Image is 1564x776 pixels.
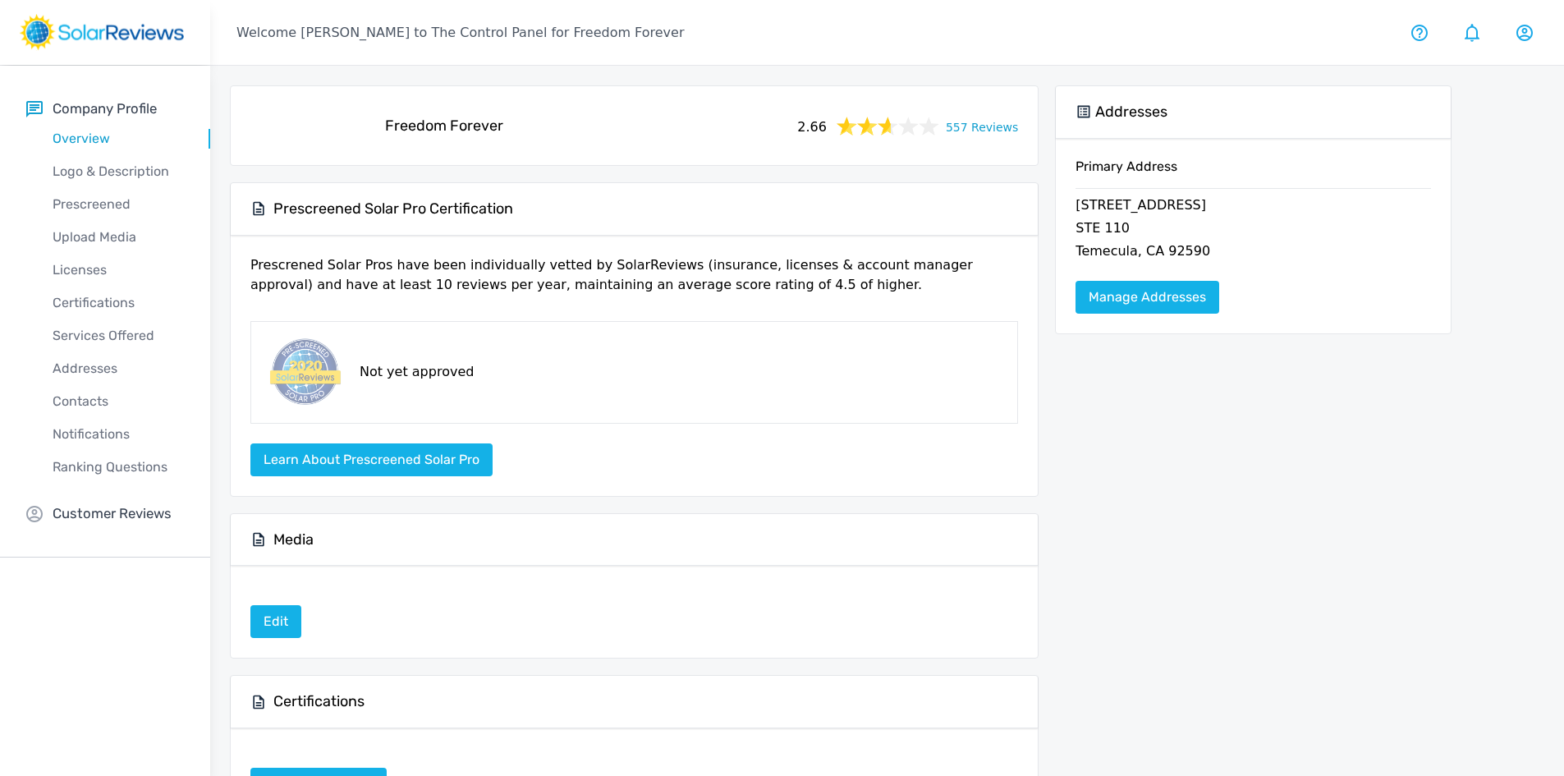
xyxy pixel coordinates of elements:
p: Services Offered [26,326,210,346]
a: Services Offered [26,319,210,352]
p: STE 110 [1076,218,1431,241]
p: Not yet approved [360,362,474,382]
h5: Media [273,530,314,549]
p: [STREET_ADDRESS] [1076,195,1431,218]
h6: Primary Address [1076,158,1431,188]
a: Upload Media [26,221,210,254]
p: Upload Media [26,227,210,247]
p: Welcome [PERSON_NAME] to The Control Panel for Freedom Forever [236,23,684,43]
a: Edit [250,605,301,638]
a: Certifications [26,287,210,319]
p: Licenses [26,260,210,280]
p: Certifications [26,293,210,313]
p: Addresses [26,359,210,379]
h5: Certifications [273,692,365,711]
a: Edit [250,613,301,629]
img: prescreened-badge.png [264,335,343,410]
a: 557 Reviews [946,116,1018,136]
h5: Addresses [1095,103,1167,122]
a: Manage Addresses [1076,281,1219,314]
p: Company Profile [53,99,157,119]
h5: Prescreened Solar Pro Certification [273,200,513,218]
span: 2.66 [797,114,827,137]
a: Ranking Questions [26,451,210,484]
p: Temecula, CA 92590 [1076,241,1431,264]
a: Contacts [26,385,210,418]
p: Ranking Questions [26,457,210,477]
a: Prescreened [26,188,210,221]
button: Learn about Prescreened Solar Pro [250,443,493,476]
p: Customer Reviews [53,503,172,524]
a: Licenses [26,254,210,287]
p: Prescreened [26,195,210,214]
p: Notifications [26,425,210,444]
p: Contacts [26,392,210,411]
a: Notifications [26,418,210,451]
a: Logo & Description [26,155,210,188]
a: Overview [26,122,210,155]
h5: Freedom Forever [385,117,503,135]
a: Learn about Prescreened Solar Pro [250,452,493,467]
p: Logo & Description [26,162,210,181]
p: Prescrened Solar Pros have been individually vetted by SolarReviews (insurance, licenses & accoun... [250,255,1018,308]
p: Overview [26,129,210,149]
a: Addresses [26,352,210,385]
